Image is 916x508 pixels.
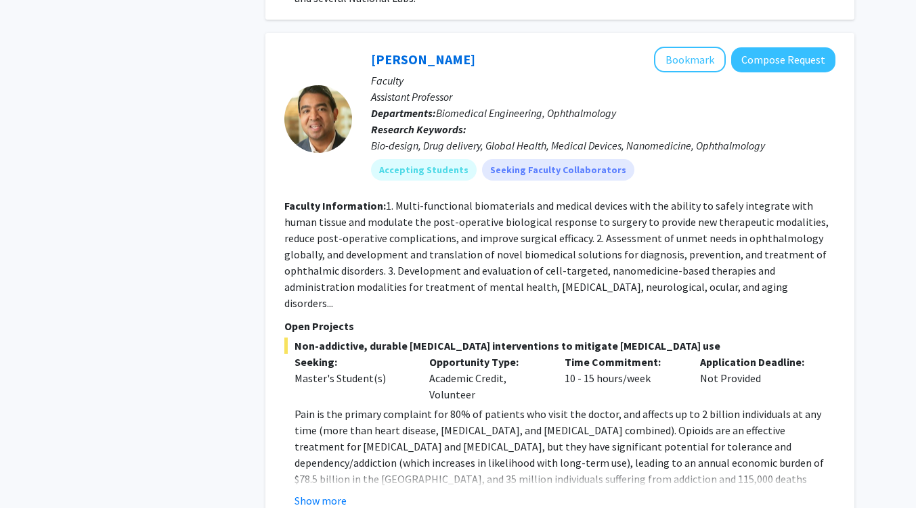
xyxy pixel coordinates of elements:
[10,447,58,498] iframe: Chat
[482,159,634,181] mat-chip: Seeking Faculty Collaborators
[284,199,829,310] fg-read-more: 1. Multi-functional biomaterials and medical devices with the ability to safely integrate with hu...
[654,47,726,72] button: Add Kunal Parikh to Bookmarks
[371,72,835,89] p: Faculty
[295,354,410,370] p: Seeking:
[419,354,554,402] div: Academic Credit, Volunteer
[284,318,835,334] p: Open Projects
[436,106,616,120] span: Biomedical Engineering, Ophthalmology
[371,122,466,136] b: Research Keywords:
[371,137,835,154] div: Bio-design, Drug delivery, Global Health, Medical Devices, Nanomedicine, Ophthalmology
[371,106,436,120] b: Departments:
[284,338,835,354] span: Non-addictive, durable [MEDICAL_DATA] interventions to mitigate [MEDICAL_DATA] use
[429,354,544,370] p: Opportunity Type:
[284,199,386,212] b: Faculty Information:
[700,354,815,370] p: Application Deadline:
[371,89,835,105] p: Assistant Professor
[371,159,477,181] mat-chip: Accepting Students
[295,370,410,386] div: Master's Student(s)
[371,51,475,68] a: [PERSON_NAME]
[690,354,825,402] div: Not Provided
[554,354,690,402] div: 10 - 15 hours/week
[565,354,680,370] p: Time Commitment:
[731,47,835,72] button: Compose Request to Kunal Parikh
